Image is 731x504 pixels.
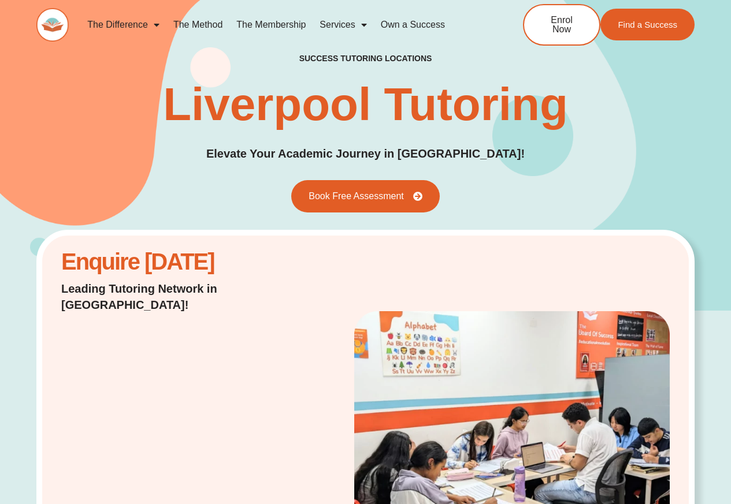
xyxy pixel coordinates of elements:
[61,255,275,269] h2: Enquire [DATE]
[309,192,404,201] span: Book Free Assessment
[163,81,568,128] h1: Liverpool Tutoring
[166,12,229,38] a: The Method
[206,145,525,163] p: Elevate Your Academic Journey in [GEOGRAPHIC_DATA]!
[600,9,695,40] a: Find a Success
[673,449,731,504] iframe: Chat Widget
[61,281,275,313] p: Leading Tutoring Network in [GEOGRAPHIC_DATA]!
[374,12,452,38] a: Own a Success
[618,20,677,29] span: Find a Success
[523,4,600,46] a: Enrol Now
[229,12,313,38] a: The Membership
[80,12,166,38] a: The Difference
[541,16,582,34] span: Enrol Now
[291,180,440,212] a: Book Free Assessment
[80,12,485,38] nav: Menu
[313,12,373,38] a: Services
